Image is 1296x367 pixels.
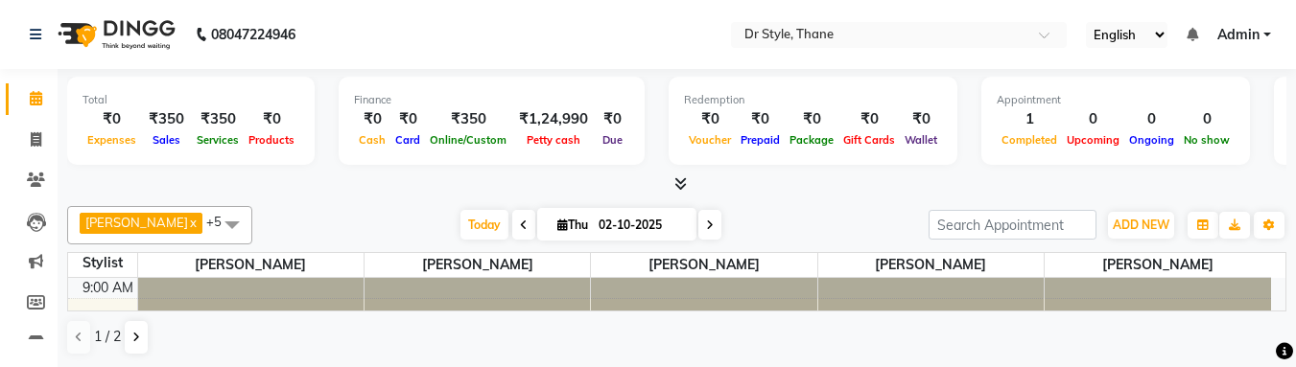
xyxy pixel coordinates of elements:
span: [PERSON_NAME] [1045,253,1271,277]
span: [PERSON_NAME] [365,253,590,277]
span: Cash [354,133,390,147]
span: Products [244,133,299,147]
div: Stylist [68,253,137,273]
div: 0 [1062,108,1124,130]
div: ₹0 [82,108,141,130]
div: 9:00 AM [79,278,137,298]
span: Package [785,133,838,147]
span: Prepaid [736,133,785,147]
div: ₹0 [390,108,425,130]
div: ₹0 [354,108,390,130]
span: [PERSON_NAME] [85,215,188,230]
button: ADD NEW [1108,212,1174,239]
b: 08047224946 [211,8,295,61]
span: [PERSON_NAME] [818,253,1044,277]
span: ADD NEW [1113,218,1169,232]
span: Completed [997,133,1062,147]
div: ₹1,24,990 [511,108,596,130]
div: ₹0 [736,108,785,130]
div: Finance [354,92,629,108]
div: ₹350 [425,108,511,130]
div: Appointment [997,92,1235,108]
div: Redemption [684,92,942,108]
span: 1 / 2 [94,327,121,347]
div: ₹0 [900,108,942,130]
div: ₹350 [141,108,192,130]
span: Upcoming [1062,133,1124,147]
span: Admin [1217,25,1260,45]
span: Wallet [900,133,942,147]
div: ₹0 [785,108,838,130]
div: ₹0 [684,108,736,130]
span: Voucher [684,133,736,147]
span: +5 [206,214,236,229]
input: 2025-10-02 [593,211,689,240]
span: Services [192,133,244,147]
div: 0 [1124,108,1179,130]
img: logo [49,8,180,61]
span: [PERSON_NAME] [591,253,816,277]
div: ₹0 [244,108,299,130]
span: Sales [148,133,185,147]
span: Gift Cards [838,133,900,147]
div: Total [82,92,299,108]
div: 1 [997,108,1062,130]
span: Due [598,133,627,147]
span: Expenses [82,133,141,147]
div: ₹0 [838,108,900,130]
span: Thu [553,218,593,232]
a: x [188,215,197,230]
input: Search Appointment [929,210,1096,240]
span: [PERSON_NAME] [138,253,364,277]
span: Today [460,210,508,240]
div: 0 [1179,108,1235,130]
span: No show [1179,133,1235,147]
span: Online/Custom [425,133,511,147]
span: Ongoing [1124,133,1179,147]
span: Card [390,133,425,147]
div: ₹350 [192,108,244,130]
div: ₹0 [596,108,629,130]
span: Petty cash [522,133,585,147]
